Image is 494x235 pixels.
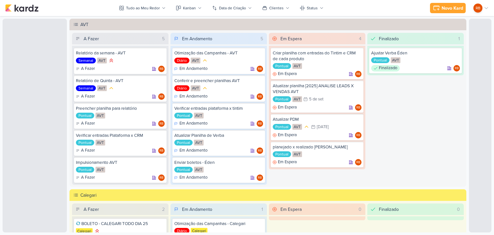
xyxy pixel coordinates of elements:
div: Em Espera [273,159,297,165]
p: RB [476,5,480,11]
button: Novo Kard [430,3,466,13]
div: Responsável: Rogerio Bispo [158,93,165,100]
div: 1 [456,35,462,42]
div: AVT [292,124,302,130]
div: Calegari [80,192,464,199]
div: A Fazer [84,35,99,42]
div: Responsável: Rogerio Bispo [158,66,165,72]
div: A Fazer [76,174,95,181]
div: Em Andamento [174,66,207,72]
div: AVT [292,96,302,102]
div: Em Espera [280,206,302,213]
div: Semanal [76,85,96,91]
div: AVT [97,58,107,63]
div: Responsável: Rogerio Bispo [453,65,460,71]
div: Novo Kard [442,5,463,12]
div: Pontual [371,57,389,63]
div: Em Andamento [182,35,212,42]
div: Rogerio Bispo [473,4,482,13]
div: Calegari [76,228,93,234]
div: Em Espera [273,132,297,138]
div: Prioridade Média [202,57,208,64]
p: Em Espera [278,71,297,77]
div: 2 [160,206,167,213]
div: Responsável: Rogerio Bispo [355,71,361,77]
p: Em Espera [278,132,297,138]
div: Em Andamento [174,120,207,127]
div: Em Andamento [174,147,207,154]
div: Rogerio Bispo [355,71,361,77]
p: RB [455,67,459,70]
div: A Fazer [76,147,95,154]
div: Atualizar Planilha de Verba [174,133,263,138]
div: AVT [194,167,204,173]
div: Verificar entradas plataforma x tintim [174,106,263,111]
div: Responsável: Rogerio Bispo [158,147,165,154]
p: A Fazer [81,66,95,72]
div: [DATE] [317,125,329,129]
div: Pontual [76,167,94,173]
p: Em Andamento [179,120,207,127]
div: AVT [194,140,204,146]
div: Diário [174,85,189,91]
div: Relatório da semana - AVT [76,50,165,56]
p: RB [356,106,360,109]
div: AVT [97,85,107,91]
div: A Fazer [76,93,95,100]
div: Pontual [273,124,291,130]
p: RB [356,73,360,76]
p: A Fazer [81,174,95,181]
div: AVT [96,167,105,173]
div: Em Espera [280,35,302,42]
div: Responsável: Rogerio Bispo [257,147,263,154]
div: Conferir e preencher planilhas AVT [174,78,263,84]
div: Atualizar planilha [2025] ANALISE LEADS X VENDAS AVT [273,83,361,95]
div: Pontual [273,151,291,157]
div: Relatório de Quinta - AVT [76,78,165,84]
p: RB [356,161,360,164]
div: Pontual [76,113,94,118]
p: RB [160,122,163,126]
div: Impulsionamento AVT [76,160,165,165]
p: Finalizado [379,65,397,71]
div: Preencher planilha para relatório [76,106,165,111]
div: AVT [191,85,200,91]
div: Rogerio Bispo [257,120,263,127]
div: Prioridade Média [108,85,114,91]
div: AVT [292,151,302,157]
p: Em Andamento [179,66,207,72]
div: AVT [292,63,302,69]
p: RB [160,149,163,153]
div: AVT [96,113,105,118]
p: Em Espera [278,104,297,111]
div: BOLETO - CALEGARI TODO DIA 25 [76,221,165,227]
div: A Fazer [76,66,95,72]
div: Pontual [174,140,193,146]
p: RB [356,134,360,137]
div: Em Espera [273,104,297,111]
div: 0 [356,206,364,213]
div: AVT [96,140,105,146]
div: Rogerio Bispo [158,120,165,127]
div: Diário [174,58,189,63]
div: Pontual [76,140,94,146]
div: Responsável: Rogerio Bispo [257,174,263,181]
p: Em Espera [278,159,297,165]
div: Rogerio Bispo [453,65,460,71]
div: Responsável: Rogerio Bispo [158,174,165,181]
p: RB [258,95,262,99]
div: Em Andamento [174,174,207,181]
div: Finalizado [371,65,400,71]
div: Rogerio Bispo [158,93,165,100]
div: Em Espera [273,71,297,77]
div: 0 [454,206,462,213]
div: Rogerio Bispo [257,93,263,100]
div: Prioridade Média [303,124,310,130]
div: Responsável: Rogerio Bispo [355,159,361,165]
img: kardz.app [5,4,39,12]
div: Rogerio Bispo [257,147,263,154]
div: 5 de set [309,97,324,101]
div: AVT [194,113,204,118]
div: Rogerio Bispo [257,174,263,181]
div: Rogerio Bispo [257,66,263,72]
